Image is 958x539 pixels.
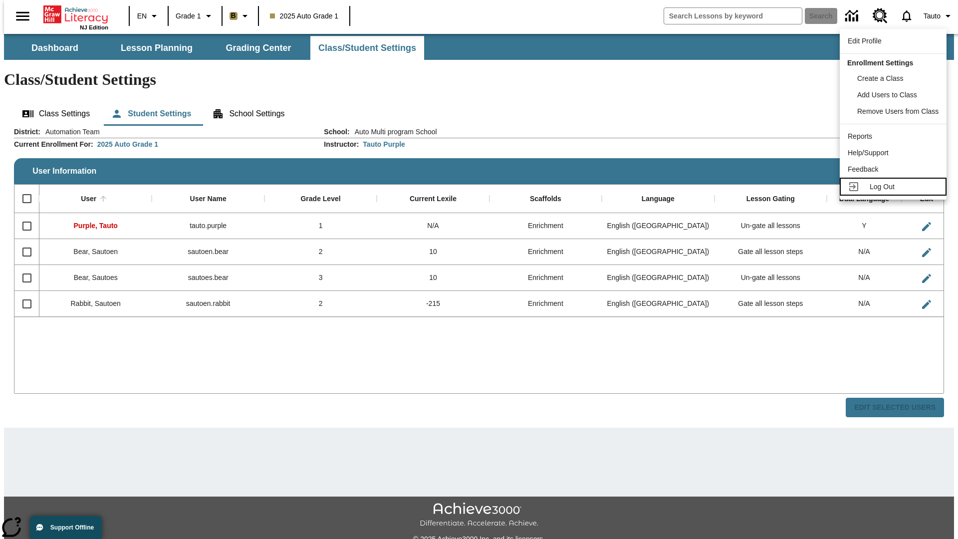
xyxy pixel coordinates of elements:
span: Create a Class [857,74,904,82]
span: Feedback [848,165,878,173]
span: Edit Profile [848,37,882,45]
span: Reports [848,132,872,140]
span: Log Out [870,183,895,191]
span: Add Users to Class [857,91,917,99]
span: Remove Users from Class [857,107,939,115]
span: Help/Support [848,149,889,157]
span: Enrollment Settings [847,59,913,67]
